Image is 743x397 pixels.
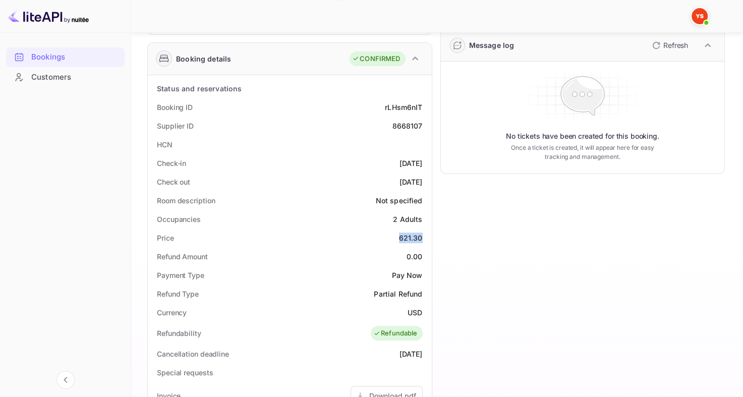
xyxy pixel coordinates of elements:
[8,8,89,24] img: LiteAPI logo
[663,40,688,50] p: Refresh
[6,47,125,67] div: Bookings
[6,47,125,66] a: Bookings
[157,177,190,187] div: Check out
[352,54,400,64] div: CONFIRMED
[399,177,423,187] div: [DATE]
[157,121,194,131] div: Supplier ID
[157,367,213,378] div: Special requests
[399,349,423,359] div: [DATE]
[646,37,692,53] button: Refresh
[157,195,215,206] div: Room description
[407,251,423,262] div: 0.00
[408,307,422,318] div: USD
[399,233,423,243] div: 621.30
[6,68,125,86] a: Customers
[692,8,708,24] img: Yandex Support
[157,328,201,338] div: Refundability
[376,195,423,206] div: Not specified
[176,53,231,64] div: Booking details
[399,158,423,168] div: [DATE]
[157,158,186,168] div: Check-in
[157,270,204,280] div: Payment Type
[392,121,422,131] div: 8668107
[393,214,422,224] div: 2 Adults
[6,68,125,87] div: Customers
[506,131,659,141] p: No tickets have been created for this booking.
[157,233,174,243] div: Price
[506,143,658,161] p: Once a ticket is created, it will appear here for easy tracking and management.
[157,83,242,94] div: Status and reservations
[469,40,515,50] div: Message log
[374,289,422,299] div: Partial Refund
[157,289,199,299] div: Refund Type
[157,102,193,112] div: Booking ID
[157,251,208,262] div: Refund Amount
[373,328,418,338] div: Refundable
[157,349,229,359] div: Cancellation deadline
[157,214,201,224] div: Occupancies
[157,139,173,150] div: HCN
[157,307,187,318] div: Currency
[31,51,120,63] div: Bookings
[391,270,422,280] div: Pay Now
[56,371,75,389] button: Collapse navigation
[31,72,120,83] div: Customers
[385,102,422,112] div: rLHsm6nIT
